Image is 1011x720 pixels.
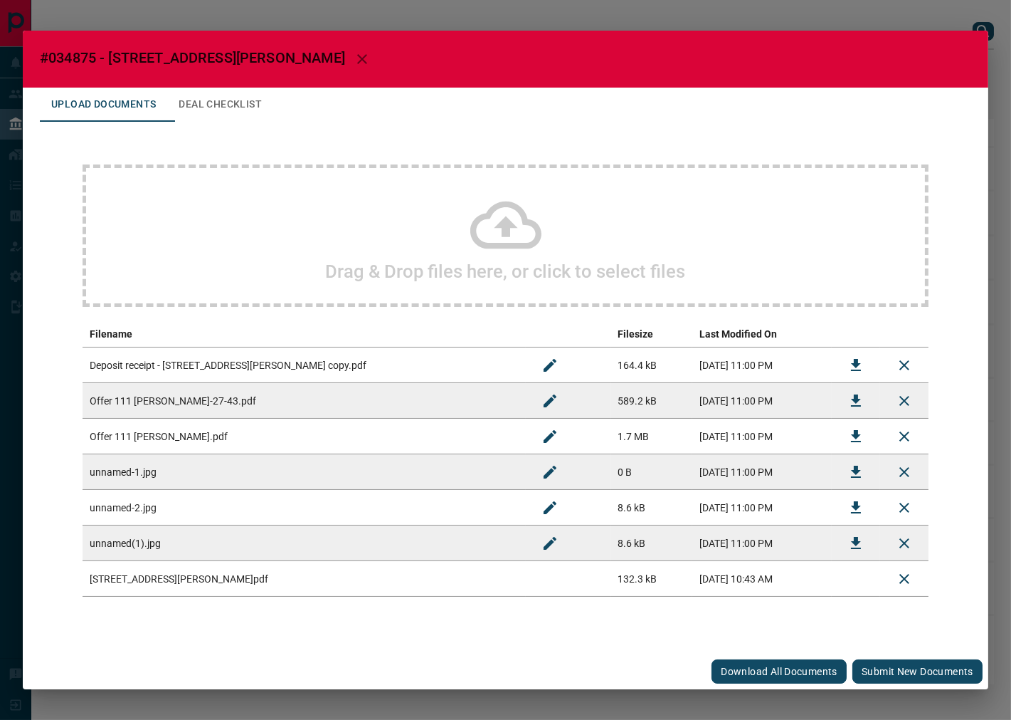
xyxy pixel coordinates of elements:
th: Filename [83,321,526,348]
button: Rename [533,384,567,418]
th: edit column [526,321,611,348]
td: [DATE] 11:00 PM [692,490,832,526]
div: Drag & Drop files here, or click to select files [83,165,928,307]
td: 132.3 kB [611,561,692,597]
th: download action column [832,321,880,348]
button: Remove File [887,491,921,525]
button: Upload Documents [40,88,167,122]
button: Download [839,348,873,382]
td: 8.6 kB [611,526,692,561]
td: [DATE] 11:00 PM [692,419,832,454]
button: Submit new documents [852,659,983,684]
td: [DATE] 11:00 PM [692,383,832,419]
th: Filesize [611,321,692,348]
th: Last Modified On [692,321,832,348]
td: 0 B [611,454,692,490]
span: #034875 - [STREET_ADDRESS][PERSON_NAME] [40,49,345,66]
th: delete file action column [880,321,928,348]
button: Deal Checklist [167,88,273,122]
button: Remove File [887,348,921,382]
button: Download [839,526,873,560]
td: [STREET_ADDRESS][PERSON_NAME]pdf [83,561,526,597]
td: Deposit receipt - [STREET_ADDRESS][PERSON_NAME] copy.pdf [83,348,526,383]
h2: Drag & Drop files here, or click to select files [326,261,686,282]
button: Rename [533,348,567,382]
td: unnamed(1).jpg [83,526,526,561]
td: 8.6 kB [611,490,692,526]
td: Offer 111 [PERSON_NAME].pdf [83,419,526,454]
button: Download [839,419,873,454]
button: Remove File [887,526,921,560]
button: Download All Documents [711,659,847,684]
td: unnamed-1.jpg [83,454,526,490]
td: 589.2 kB [611,383,692,419]
button: Rename [533,419,567,454]
td: unnamed-2.jpg [83,490,526,526]
button: Rename [533,455,567,489]
td: [DATE] 11:00 PM [692,348,832,383]
button: Download [839,384,873,418]
td: 1.7 MB [611,419,692,454]
button: Remove File [887,384,921,418]
td: [DATE] 10:43 AM [692,561,832,597]
button: Download [839,455,873,489]
button: Delete [887,562,921,596]
td: 164.4 kB [611,348,692,383]
button: Remove File [887,455,921,489]
button: Rename [533,491,567,525]
td: Offer 111 [PERSON_NAME]-27-43.pdf [83,383,526,419]
button: Rename [533,526,567,560]
td: [DATE] 11:00 PM [692,454,832,490]
button: Remove File [887,419,921,454]
button: Download [839,491,873,525]
td: [DATE] 11:00 PM [692,526,832,561]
